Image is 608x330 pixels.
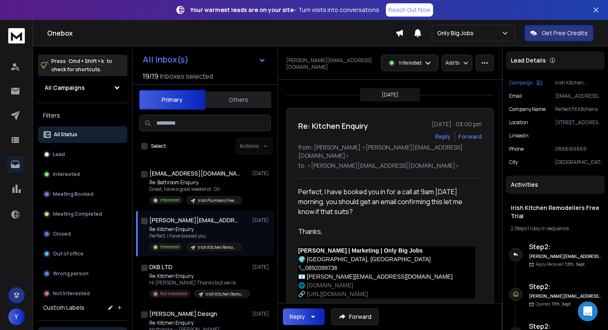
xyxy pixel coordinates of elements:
[298,217,475,246] div: Thanks,
[149,320,249,326] p: Re: Kitchen Enquiry
[307,291,368,297] a: [URL][DOMAIN_NAME]
[290,313,305,321] div: Reply
[143,55,189,64] h1: All Inbox(s)
[509,106,546,113] p: Company Name
[53,171,80,178] p: Interested
[53,290,90,297] p: Not Interested
[38,285,127,302] button: Not Interested
[305,265,338,271] span: 0892099736
[136,51,273,68] button: All Inbox(s)
[160,197,180,203] p: Interested
[160,71,213,81] h3: Inboxes selected
[67,56,105,66] span: Cmd + Shift + k
[286,57,376,70] p: [PERSON_NAME][EMAIL_ADDRESS][DOMAIN_NAME]
[190,6,294,14] strong: Your warmest leads are on your site
[542,29,588,37] p: Get Free Credits
[509,159,518,166] p: City
[509,93,522,99] p: Email
[555,119,601,126] p: [STREET_ADDRESS] [GEOGRAPHIC_DATA], D17 A342
[555,146,601,152] p: 0868166669
[198,198,237,204] p: Irish Plumbers Free Trial
[298,187,475,217] div: Perfect, I have booked you in for a call at 9am [DATE] morning, you should get an email confirmin...
[509,79,542,86] button: Campaign
[552,301,571,307] span: 11th, Sept
[252,264,271,270] p: [DATE]
[435,132,451,141] button: Reply
[529,242,601,252] h6: Step 2 :
[530,225,569,232] span: 1 day in sequence
[151,143,166,149] label: Select
[51,57,112,74] p: Press to check for shortcuts.
[555,159,601,166] p: [GEOGRAPHIC_DATA]
[149,226,242,233] p: Re: Kitchen Enquiry
[298,290,475,299] div: 🔗
[206,291,245,297] p: Irish Kitchen Remodellers Free Trial
[511,56,546,65] p: Lead Details
[565,261,585,267] span: 12th, Sept
[536,261,585,267] p: Reply Received
[382,92,398,98] p: [DATE]
[149,186,242,193] p: Great, have a good weekend. On
[149,273,249,279] p: Re: Kitchen Enquiry
[38,166,127,183] button: Interested
[149,279,249,286] p: Hi [PERSON_NAME] Thanks but we're
[53,151,65,158] p: Lead
[149,233,242,239] p: Perfect, I have booked you
[149,216,240,224] h1: [PERSON_NAME][EMAIL_ADDRESS][DOMAIN_NAME]
[511,225,527,232] span: 2 Steps
[524,25,594,41] button: Get Free Credits
[555,79,601,86] p: Irish Kitchen Remodellers Free Trial
[53,251,84,257] p: Out of office
[53,191,93,198] p: Meeting Booked
[38,226,127,242] button: Closed
[298,120,368,132] h1: Re: Kitchen Enquiry
[38,79,127,96] button: All Campaigns
[529,282,601,291] h6: Step 2 :
[38,126,127,143] button: All Status
[509,132,529,139] p: linkedin
[445,60,460,66] p: Add to
[38,265,127,282] button: Wrong person
[509,79,533,86] p: Campaign
[139,90,205,110] button: Primary
[43,304,84,312] h3: Custom Labels
[307,282,353,289] a: [DOMAIN_NAME]
[555,106,601,113] p: Perfect Fit Kitchens
[38,186,127,202] button: Meeting Booked
[529,293,601,299] h6: [PERSON_NAME][EMAIL_ADDRESS][DOMAIN_NAME]
[47,28,395,38] h1: Onebox
[45,84,85,92] h1: All Campaigns
[38,206,127,222] button: Meeting Completed
[399,60,421,66] p: Interested
[160,244,180,250] p: Interested
[298,264,475,272] div: 📞
[190,6,379,14] p: – Turn visits into conversations
[252,311,271,317] p: [DATE]
[536,301,571,307] p: Opened
[38,146,127,163] button: Lead
[53,231,71,237] p: Closed
[298,143,482,160] p: from: [PERSON_NAME] <[PERSON_NAME][EMAIL_ADDRESS][DOMAIN_NAME]>
[143,71,158,81] span: 19 / 19
[331,308,378,325] button: Forward
[149,179,242,186] p: Re: Bathroom Enquiry
[506,176,605,194] div: Activities
[252,170,271,177] p: [DATE]
[8,308,25,325] button: Y
[283,308,325,325] button: Reply
[149,263,172,271] h1: DKB LTD
[386,3,433,17] a: Reach Out Now
[160,291,187,297] p: Not Interested
[437,29,477,37] p: Only Big Jobs
[529,253,601,260] h6: [PERSON_NAME][EMAIL_ADDRESS][DOMAIN_NAME]
[555,93,601,99] p: [EMAIL_ADDRESS][DOMAIN_NAME]
[432,120,482,128] p: [DATE] : 03:00 pm
[298,161,482,170] p: to: <[PERSON_NAME][EMAIL_ADDRESS][DOMAIN_NAME]>
[205,91,271,109] button: Others
[149,310,217,318] h1: [PERSON_NAME] Design
[458,132,482,141] div: Forward
[388,6,431,14] p: Reach Out Now
[252,217,271,224] p: [DATE]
